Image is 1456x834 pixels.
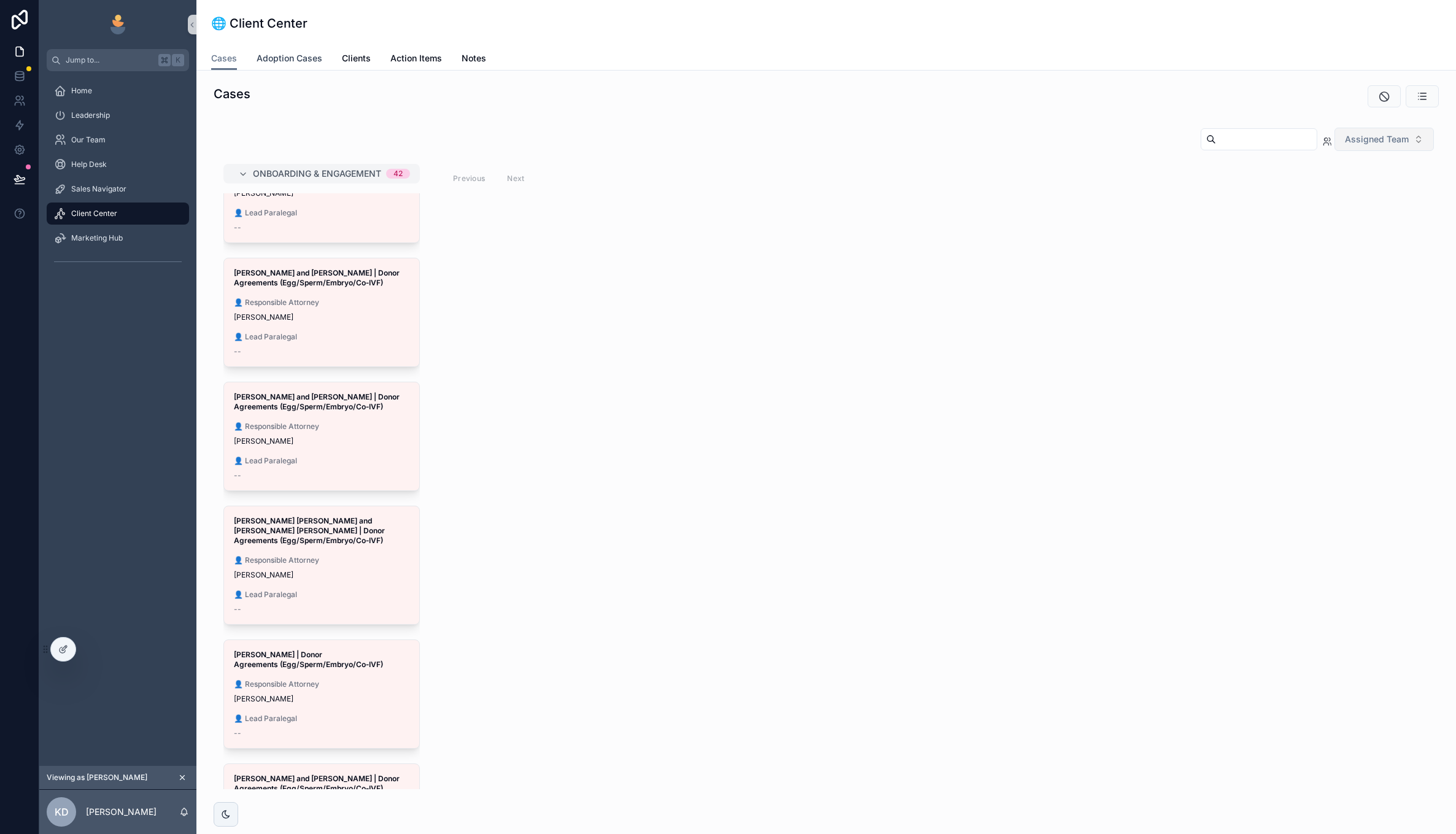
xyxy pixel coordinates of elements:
[71,209,117,218] span: Client Center
[342,47,371,72] a: Clients
[47,153,189,176] a: Help Desk
[234,392,401,411] strong: [PERSON_NAME] and [PERSON_NAME] | Donor Agreements (Egg/Sperm/Embryo/Co‑IVF)
[214,85,250,102] h1: Cases
[390,47,442,72] a: Action Items
[47,773,147,782] span: Viewing as [PERSON_NAME]
[47,227,189,249] a: Marketing Hub
[66,55,153,65] span: Jump to...
[234,422,409,431] span: 👤 Responsible Attorney
[234,694,293,704] span: [PERSON_NAME]
[234,208,409,218] span: 👤 Lead Paralegal
[462,52,486,64] span: Notes
[71,110,110,120] span: Leadership
[234,298,409,307] span: 👤 Responsible Attorney
[234,679,409,689] span: 👤 Responsible Attorney
[1345,133,1409,145] span: Assigned Team
[234,604,241,614] span: --
[234,774,401,793] strong: [PERSON_NAME] and [PERSON_NAME] | Donor Agreements (Egg/Sperm/Embryo/Co‑IVF)
[71,160,107,169] span: Help Desk
[71,184,126,194] span: Sales Navigator
[234,555,409,565] span: 👤 Responsible Attorney
[71,233,123,243] span: Marketing Hub
[257,47,322,72] a: Adoption Cases
[173,55,183,65] span: K
[234,728,241,738] span: --
[55,805,69,819] span: KD
[47,104,189,126] a: Leadership
[342,52,371,64] span: Clients
[234,332,409,342] span: 👤 Lead Paralegal
[462,47,486,72] a: Notes
[234,268,401,287] strong: [PERSON_NAME] and [PERSON_NAME] | Donor Agreements (Egg/Sperm/Embryo/Co‑IVF)
[234,223,241,233] span: --
[223,258,420,367] a: [PERSON_NAME] and [PERSON_NAME] | Donor Agreements (Egg/Sperm/Embryo/Co‑IVF)👤 Responsible Attorne...
[234,188,293,198] span: [PERSON_NAME]
[234,650,383,669] strong: [PERSON_NAME] | Donor Agreements (Egg/Sperm/Embryo/Co‑IVF)
[86,806,157,818] p: [PERSON_NAME]
[234,312,293,322] span: [PERSON_NAME]
[234,590,409,600] span: 👤 Lead Paralegal
[257,52,322,64] span: Adoption Cases
[1334,128,1434,151] button: Select Button
[234,516,387,545] strong: [PERSON_NAME] [PERSON_NAME] and [PERSON_NAME] [PERSON_NAME] | Donor Agreements (Egg/Sperm/Embryo/...
[223,639,420,749] a: [PERSON_NAME] | Donor Agreements (Egg/Sperm/Embryo/Co‑IVF)👤 Responsible Attorney[PERSON_NAME]👤 Le...
[253,168,381,180] span: Onboarding & Engagement
[39,71,196,287] div: scrollable content
[47,178,189,200] a: Sales Navigator
[234,436,293,446] span: [PERSON_NAME]
[47,49,189,71] button: Jump to...K
[211,15,308,32] h1: 🌐 Client Center
[393,169,403,179] div: 42
[223,382,420,491] a: [PERSON_NAME] and [PERSON_NAME] | Donor Agreements (Egg/Sperm/Embryo/Co‑IVF)👤 Responsible Attorne...
[234,347,241,357] span: --
[223,506,420,625] a: [PERSON_NAME] [PERSON_NAME] and [PERSON_NAME] [PERSON_NAME] | Donor Agreements (Egg/Sperm/Embryo/...
[108,15,128,34] img: App logo
[234,714,409,724] span: 👤 Lead Paralegal
[71,86,92,96] span: Home
[71,135,106,145] span: Our Team
[47,203,189,225] a: Client Center
[234,471,241,481] span: --
[234,456,409,466] span: 👤 Lead Paralegal
[47,129,189,151] a: Our Team
[211,52,237,64] span: Cases
[390,52,442,64] span: Action Items
[234,570,293,580] span: [PERSON_NAME]
[211,47,237,71] a: Cases
[47,80,189,102] a: Home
